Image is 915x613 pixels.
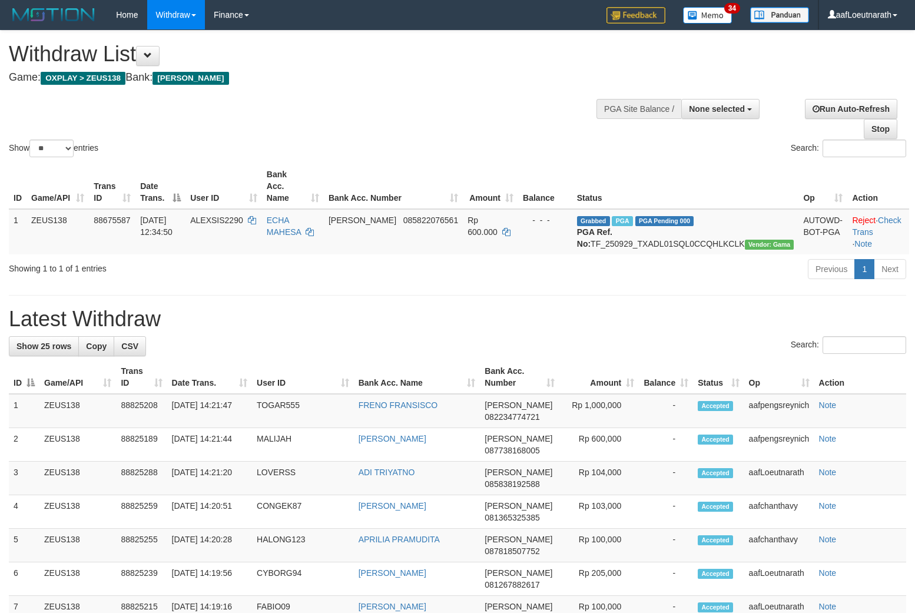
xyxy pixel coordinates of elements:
span: [PERSON_NAME] [485,501,552,511]
th: Date Trans.: activate to sort column descending [135,164,185,209]
th: Bank Acc. Name: activate to sort column ascending [262,164,324,209]
span: Accepted [698,468,733,478]
td: [DATE] 14:20:51 [167,495,252,529]
a: Previous [808,259,855,279]
select: Showentries [29,140,74,157]
a: 1 [854,259,874,279]
h4: Game: Bank: [9,72,598,84]
th: Op: activate to sort column ascending [744,360,814,394]
a: Stop [864,119,897,139]
th: Balance [518,164,572,209]
a: [PERSON_NAME] [359,602,426,611]
img: Button%20Memo.svg [683,7,732,24]
span: Copy 087818507752 to clipboard [485,546,539,556]
a: Note [819,602,837,611]
span: Vendor URL: https://trx31.1velocity.biz [745,240,794,250]
label: Search: [791,336,906,354]
span: Accepted [698,401,733,411]
th: Bank Acc. Number: activate to sort column ascending [324,164,463,209]
a: ECHA MAHESA [267,216,301,237]
th: Game/API: activate to sort column ascending [26,164,89,209]
span: [PERSON_NAME] [485,602,552,611]
span: [PERSON_NAME] [329,216,396,225]
a: Show 25 rows [9,336,79,356]
th: Date Trans.: activate to sort column ascending [167,360,252,394]
span: 34 [724,3,740,14]
td: ZEUS138 [39,529,116,562]
a: [PERSON_NAME] [359,568,426,578]
a: Note [819,434,837,443]
th: Status [572,164,799,209]
a: Copy [78,336,114,356]
td: [DATE] 14:21:20 [167,462,252,495]
img: Feedback.jpg [606,7,665,24]
td: Rp 1,000,000 [559,394,639,428]
td: 3 [9,462,39,495]
td: MALIJAH [252,428,354,462]
td: [DATE] 14:20:28 [167,529,252,562]
div: - - - [523,214,568,226]
span: Rp 600.000 [468,216,498,237]
td: ZEUS138 [39,462,116,495]
td: HALONG123 [252,529,354,562]
span: Copy 081365325385 to clipboard [485,513,539,522]
td: aafpengsreynich [744,428,814,462]
td: ZEUS138 [26,209,89,254]
button: None selected [681,99,760,119]
td: TOGAR555 [252,394,354,428]
td: 4 [9,495,39,529]
a: FRENO FRANSISCO [359,400,438,410]
span: None selected [689,104,745,114]
span: CSV [121,342,138,351]
a: Note [819,468,837,477]
td: 88825189 [116,428,167,462]
span: [PERSON_NAME] [485,568,552,578]
td: - [639,428,693,462]
td: AUTOWD-BOT-PGA [798,209,847,254]
span: Accepted [698,435,733,445]
td: Rp 103,000 [559,495,639,529]
td: aafchanthavy [744,529,814,562]
td: 88825208 [116,394,167,428]
td: - [639,529,693,562]
th: Op: activate to sort column ascending [798,164,847,209]
td: · · [847,209,909,254]
td: Rp 205,000 [559,562,639,596]
td: 88825239 [116,562,167,596]
span: Copy 081267882617 to clipboard [485,580,539,589]
span: Show 25 rows [16,342,71,351]
th: ID: activate to sort column descending [9,360,39,394]
th: User ID: activate to sort column ascending [252,360,354,394]
th: Balance: activate to sort column ascending [639,360,693,394]
a: Next [874,259,906,279]
a: APRILIA PRAMUDITA [359,535,440,544]
th: ID [9,164,26,209]
div: Showing 1 to 1 of 1 entries [9,258,373,274]
td: Rp 104,000 [559,462,639,495]
span: OXPLAY > ZEUS138 [41,72,125,85]
td: - [639,562,693,596]
a: Run Auto-Refresh [805,99,897,119]
span: Accepted [698,502,733,512]
a: [PERSON_NAME] [359,434,426,443]
th: Status: activate to sort column ascending [693,360,744,394]
th: User ID: activate to sort column ascending [185,164,262,209]
a: Reject [852,216,876,225]
input: Search: [823,140,906,157]
span: [PERSON_NAME] [485,468,552,477]
td: CYBORG94 [252,562,354,596]
td: [DATE] 14:21:47 [167,394,252,428]
img: MOTION_logo.png [9,6,98,24]
span: Copy [86,342,107,351]
td: aafchanthavy [744,495,814,529]
th: Trans ID: activate to sort column ascending [116,360,167,394]
span: Grabbed [577,216,610,226]
input: Search: [823,336,906,354]
a: Check Trans [852,216,901,237]
td: CONGEK87 [252,495,354,529]
td: aafLoeutnarath [744,562,814,596]
td: 88825255 [116,529,167,562]
th: Amount: activate to sort column ascending [463,164,518,209]
span: PGA Pending [635,216,694,226]
td: ZEUS138 [39,428,116,462]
